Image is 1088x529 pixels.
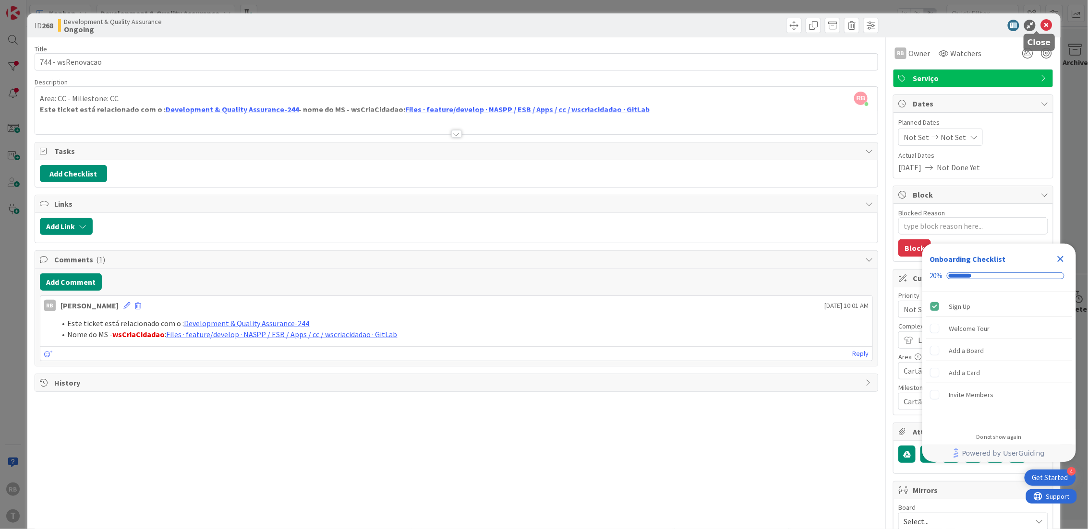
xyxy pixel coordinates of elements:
[40,105,650,114] strong: Este ticket está relacionado com o : - nome do MS - wsCriaCidadao:
[949,367,980,378] div: Add a Card
[977,433,1022,441] div: Do not show again
[930,271,943,280] div: 20%
[913,98,1036,109] span: Dates
[56,318,869,329] li: Este ticket está relacionado com o :
[40,165,107,182] button: Add Checklist
[949,345,984,356] div: Add a Board
[930,253,1006,265] div: Onboarding Checklist
[898,504,916,511] span: Board
[1067,467,1076,476] div: 4
[406,105,650,114] a: Files · feature/develop · NASPP / ESB / Apps / cc / wscriacidadao · GitLab
[898,239,931,257] button: Block
[898,151,1048,161] span: Actual Dates
[40,93,873,104] p: Area: CC - Miliestone: CC
[922,445,1076,462] div: Footer
[56,329,869,340] li: Nome do MS - :
[949,389,994,400] div: Invite Members
[941,131,966,143] span: Not Set
[918,333,1027,347] span: Large
[898,323,1048,329] div: Complexidade
[184,318,310,328] a: Development & Quality Assurance-244
[54,145,861,157] span: Tasks
[35,78,68,86] span: Description
[898,162,921,173] span: [DATE]
[1028,38,1051,47] h5: Close
[1053,251,1068,267] div: Close Checklist
[913,189,1036,200] span: Block
[44,300,56,311] div: RB
[913,484,1036,496] span: Mirrors
[962,447,1045,459] span: Powered by UserGuiding
[926,296,1072,317] div: Sign Up is complete.
[904,395,1027,408] span: Cartão de Cidadão
[937,162,980,173] span: Not Done Yet
[895,47,907,59] div: RB
[54,254,861,265] span: Comments
[904,364,1027,377] span: Cartão Cidadão
[96,255,105,264] span: ( 1 )
[852,348,869,360] a: Reply
[930,271,1068,280] div: Checklist progress: 20%
[904,131,929,143] span: Not Set
[926,362,1072,383] div: Add a Card is incomplete.
[40,218,93,235] button: Add Link
[898,209,945,217] label: Blocked Reason
[35,53,879,71] input: type card name here...
[913,72,1036,84] span: Serviço
[922,244,1076,462] div: Checklist Container
[112,329,165,339] strong: wsCriaCidadao
[54,198,861,210] span: Links
[913,426,1036,437] span: Attachments
[926,384,1072,405] div: Invite Members is incomplete.
[40,273,102,291] button: Add Comment
[898,353,1048,360] div: Area
[42,21,53,30] b: 268
[950,47,981,59] span: Watchers
[908,47,930,59] span: Owner
[35,45,47,53] label: Title
[824,301,869,311] span: [DATE] 10:01 AM
[60,300,119,311] div: [PERSON_NAME]
[949,301,971,312] div: Sign Up
[854,92,868,105] span: RB
[922,292,1076,427] div: Checklist items
[949,323,990,334] div: Welcome Tour
[898,118,1048,128] span: Planned Dates
[927,445,1071,462] a: Powered by UserGuiding
[898,384,1048,391] div: Milestone
[20,1,44,13] span: Support
[904,303,1027,316] span: Not Set
[1025,470,1076,486] div: Open Get Started checklist, remaining modules: 4
[64,18,162,25] span: Development & Quality Assurance
[64,25,162,33] b: Ongoing
[926,318,1072,339] div: Welcome Tour is incomplete.
[166,105,299,114] a: Development & Quality Assurance-244
[1032,473,1068,482] div: Get Started
[898,292,1048,299] div: Priority
[54,377,861,388] span: History
[166,329,398,339] a: Files · feature/develop · NASPP / ESB / Apps / cc / wscriacidadao · GitLab
[35,20,53,31] span: ID
[913,272,1036,284] span: Custom Fields
[904,515,1027,528] span: Select...
[926,340,1072,361] div: Add a Board is incomplete.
